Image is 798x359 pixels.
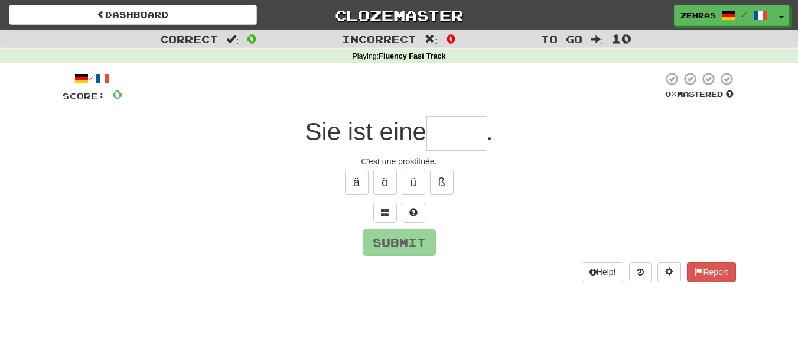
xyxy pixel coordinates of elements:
a: Dashboard [9,5,257,25]
button: ü [402,170,425,195]
button: Report [687,262,735,282]
span: 0 [247,31,257,46]
span: : [425,34,438,44]
button: Round history (alt+y) [629,262,652,282]
span: : [591,34,604,44]
span: / [742,9,748,18]
button: Switch sentence to multiple choice alt+p [373,203,397,223]
button: ä [345,170,369,195]
button: Submit [363,229,436,256]
span: Incorrect [342,33,416,45]
span: Sie ist eine [305,118,426,145]
span: Score: [63,91,105,101]
button: ß [430,170,454,195]
span: 10 [611,31,631,46]
div: Mastered [663,89,736,100]
span: 0 [446,31,456,46]
button: Single letter hint - you only get 1 per sentence and score half the points! alt+h [402,203,425,223]
span: : [226,34,239,44]
span: 0 % [665,89,677,99]
a: Clozemaster [275,5,523,25]
span: zehras [680,10,716,21]
span: . [486,118,493,145]
a: zehras / [674,5,774,26]
span: 0 [112,87,122,102]
span: Correct [160,33,218,45]
button: ö [373,170,397,195]
span: To go [541,33,582,45]
strong: Fluency Fast Track [379,52,445,60]
div: C'est une prostituée. [63,156,736,167]
button: Help! [582,262,624,282]
div: / [63,72,122,86]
